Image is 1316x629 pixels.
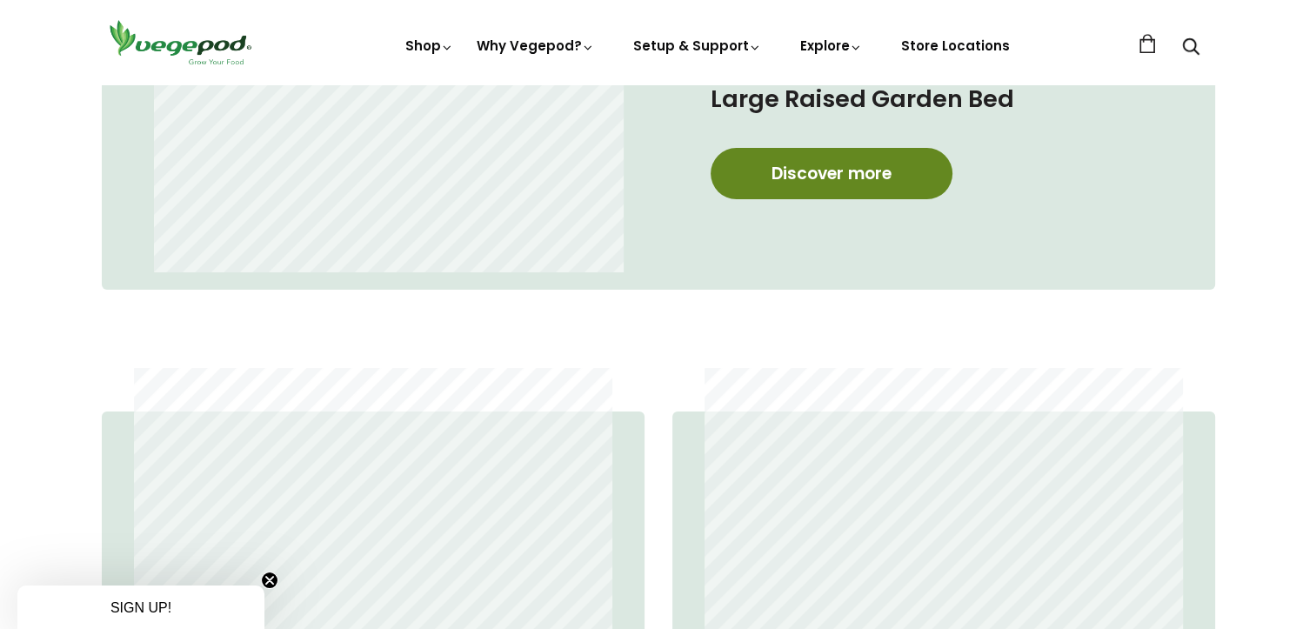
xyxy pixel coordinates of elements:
a: Explore [800,37,863,55]
a: Store Locations [901,37,1010,55]
a: Search [1182,39,1199,57]
a: Discover more [711,148,952,199]
span: SIGN UP! [110,600,171,615]
a: Why Vegepod? [477,37,595,55]
a: Shop [405,37,454,55]
button: Close teaser [261,572,278,589]
div: SIGN UP!Close teaser [17,586,264,629]
a: Setup & Support [633,37,762,55]
h4: Large Raised Garden Bed [711,82,1146,117]
img: Vegepod [102,17,258,67]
